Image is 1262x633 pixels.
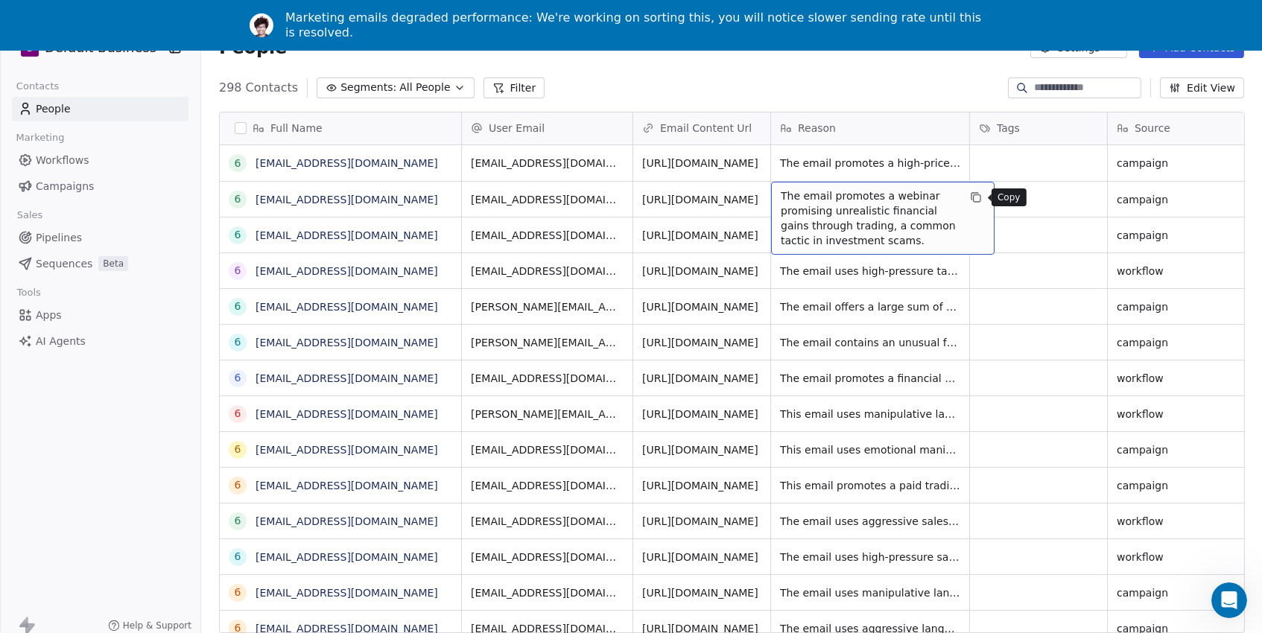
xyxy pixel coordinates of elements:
span: campaign [1117,191,1254,206]
span: [PERSON_NAME][EMAIL_ADDRESS][DOMAIN_NAME] [471,299,624,314]
a: [EMAIL_ADDRESS][DOMAIN_NAME] [256,193,438,205]
span: Pipelines [36,230,82,246]
span: campaign [1117,442,1254,457]
span: Workflows [36,153,89,168]
a: [EMAIL_ADDRESS][DOMAIN_NAME] [256,229,438,241]
span: Contacts [10,75,66,98]
a: [EMAIL_ADDRESS][DOMAIN_NAME] [256,407,438,419]
span: The email uses aggressive sales tactics and vague promises of increased leads and bookings withou... [780,513,960,528]
div: Tags [970,112,1107,144]
a: [URL][DOMAIN_NAME] [642,336,758,348]
div: 6 [235,334,241,350]
span: [EMAIL_ADDRESS][DOMAIN_NAME] [471,585,624,599]
a: [EMAIL_ADDRESS][DOMAIN_NAME] [256,336,438,348]
span: Campaigns [36,179,94,194]
a: [EMAIL_ADDRESS][DOMAIN_NAME] [256,300,438,312]
div: Email Content Url [633,112,770,144]
a: AI Agents [12,329,188,354]
span: The email uses high-pressure tactics, promising unrealistic returns on investment in [GEOGRAPHIC_... [780,263,960,278]
span: workflow [1117,263,1254,278]
a: [URL][DOMAIN_NAME] [642,550,758,562]
a: [URL][DOMAIN_NAME] [642,443,758,455]
span: Full Name [270,121,323,136]
span: [EMAIL_ADDRESS][DOMAIN_NAME] [471,513,624,528]
img: Profile image for Ram [250,13,273,37]
span: [EMAIL_ADDRESS][DOMAIN_NAME] [471,227,624,242]
a: [EMAIL_ADDRESS][DOMAIN_NAME] [256,586,438,598]
div: 6 [235,370,241,386]
div: 6 [235,299,241,314]
a: Workflows [12,148,188,173]
span: Reason [798,121,836,136]
a: [URL][DOMAIN_NAME] [642,479,758,491]
span: [PERSON_NAME][EMAIL_ADDRESS][DOMAIN_NAME] [471,406,624,421]
div: 6 [235,406,241,422]
a: [URL][DOMAIN_NAME] [642,193,758,205]
span: This email promotes a paid trading community with exaggerated claims of high returns, suggesting ... [780,477,960,492]
span: [EMAIL_ADDRESS][DOMAIN_NAME] [471,549,624,564]
a: Help & Support [108,620,191,632]
span: [EMAIL_ADDRESS][DOMAIN_NAME] [471,263,624,278]
div: 6 [235,263,241,279]
a: [URL][DOMAIN_NAME] [642,229,758,241]
div: 6 [235,513,241,529]
a: Pipelines [12,226,188,250]
span: Marketing [10,127,71,149]
a: SequencesBeta [12,252,188,276]
iframe: Intercom live chat [1211,582,1247,618]
div: 6 [235,155,241,171]
span: campaign [1117,156,1254,171]
p: Copy [998,191,1021,203]
span: The email promotes a financial product with unrealistic promises of high returns, a hallmark of i... [780,370,960,385]
a: [URL][DOMAIN_NAME] [642,372,758,384]
span: Tags [997,121,1020,136]
span: AI Agents [36,334,86,349]
span: workflow [1117,549,1254,564]
button: Edit View [1160,77,1244,98]
a: [URL][DOMAIN_NAME] [642,300,758,312]
div: 6 [235,549,241,564]
a: [EMAIL_ADDRESS][DOMAIN_NAME] [256,550,438,562]
span: campaign [1117,334,1254,349]
span: Sales [10,204,49,226]
span: This email uses emotional manipulation and urgency to promote cryptocurrency-related products, wh... [780,442,960,457]
div: Full Name [220,112,461,144]
div: 6 [235,585,241,600]
span: All People [399,80,450,95]
a: [EMAIL_ADDRESS][DOMAIN_NAME] [256,157,438,169]
span: The email offers a large sum of money with minimal information, a common tactic in advance-fee fr... [780,299,960,314]
span: campaign [1117,227,1254,242]
a: [URL][DOMAIN_NAME] [642,586,758,598]
span: The email promotes a high-priced trading course with aggressive sales tactics and promises of unr... [780,156,960,171]
a: Apps [12,303,188,328]
span: Sequences [36,256,92,272]
a: [EMAIL_ADDRESS][DOMAIN_NAME] [256,264,438,276]
span: [EMAIL_ADDRESS][DOMAIN_NAME] [471,156,624,171]
a: [URL][DOMAIN_NAME] [642,157,758,169]
span: workflow [1117,513,1254,528]
a: Campaigns [12,174,188,199]
div: 6 [235,477,241,493]
span: People [36,101,71,117]
div: 6 [235,227,241,243]
a: [EMAIL_ADDRESS][DOMAIN_NAME] [256,515,438,527]
span: [EMAIL_ADDRESS][DOMAIN_NAME] [471,370,624,385]
a: [URL][DOMAIN_NAME] [642,515,758,527]
span: Source [1135,121,1170,136]
a: People [12,97,188,121]
span: The email uses high-pressure sales tactics and vague promises of increased business without provi... [780,549,960,564]
a: [EMAIL_ADDRESS][DOMAIN_NAME] [256,443,438,455]
a: [EMAIL_ADDRESS][DOMAIN_NAME] [256,479,438,491]
span: Email Content Url [660,121,752,136]
span: This email uses manipulative language and promises unrealistic results to sell a product, which i... [780,406,960,421]
span: campaign [1117,477,1254,492]
span: [PERSON_NAME][EMAIL_ADDRESS][DOMAIN_NAME] [471,334,624,349]
span: The email uses manipulative language and promises unrealistic benefits to promote a paid service,... [780,585,960,599]
span: workflow [1117,406,1254,421]
span: Tools [10,281,47,304]
a: [URL][DOMAIN_NAME] [642,407,758,419]
a: [EMAIL_ADDRESS][DOMAIN_NAME] [256,372,438,384]
span: The email promotes a webinar promising unrealistic financial gains through trading, a common tact... [781,188,958,248]
div: Marketing emails degraded performance: We're working on sorting this, you will notice slower send... [285,10,989,40]
span: 298 Contacts [219,79,298,97]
